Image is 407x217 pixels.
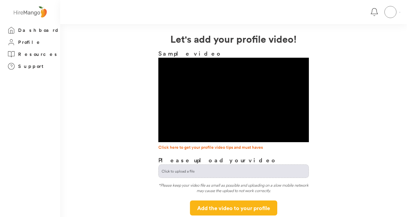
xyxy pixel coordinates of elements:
[18,63,46,70] h3: Support
[60,32,407,46] h2: Let's add your profile video!
[18,26,60,34] h3: Dashboard
[158,156,277,164] h3: Please upload your video
[18,50,59,58] h3: Resources
[158,58,309,142] div: Video Player
[190,200,277,215] button: Add the video to your profile
[12,5,48,19] img: logo%20-%20hiremango%20gray.png
[158,182,309,196] div: *Please keep your video file as small as possible and uploading on a slow mobile network may caus...
[399,12,400,13] img: Vector
[385,6,396,18] img: yH5BAEAAAAALAAAAAABAAEAAAIBRAA7
[158,145,309,151] a: Click here to get your profile video tips and must haves
[158,49,309,58] h3: Sample video
[18,38,42,46] h3: Profile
